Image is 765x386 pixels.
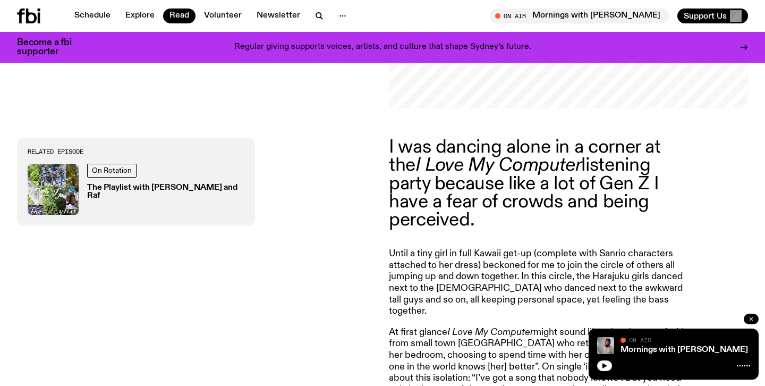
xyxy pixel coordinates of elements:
p: Until a tiny girl in full Kawaii get-up (complete with Sanrio characters attached to her dress) b... [389,248,695,317]
a: On RotationThe Playlist with [PERSON_NAME] and Raf [28,164,244,215]
a: Explore [119,9,161,23]
a: Volunteer [198,9,248,23]
a: Newsletter [250,9,307,23]
h3: The Playlist with [PERSON_NAME] and Raf [87,184,244,200]
p: Regular giving supports voices, artists, and culture that shape Sydney’s future. [234,43,531,52]
img: Kana Frazer is smiling at the camera with her head tilted slightly to her left. She wears big bla... [597,337,614,354]
em: I Love My Computer [415,156,582,175]
a: Read [163,9,195,23]
h3: Become a fbi supporter [17,38,85,56]
em: I Love My Computer [447,328,533,337]
button: Support Us [677,9,748,23]
h3: Related Episode [28,149,244,155]
a: Mornings with [PERSON_NAME] [620,346,748,354]
button: On AirMornings with [PERSON_NAME] [490,9,669,23]
a: Schedule [68,9,117,23]
span: Support Us [684,11,727,21]
span: On Air [629,337,651,343]
p: I was dancing alone in a corner at the listening party because like a lot of Gen Z I have a fear ... [389,138,695,229]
